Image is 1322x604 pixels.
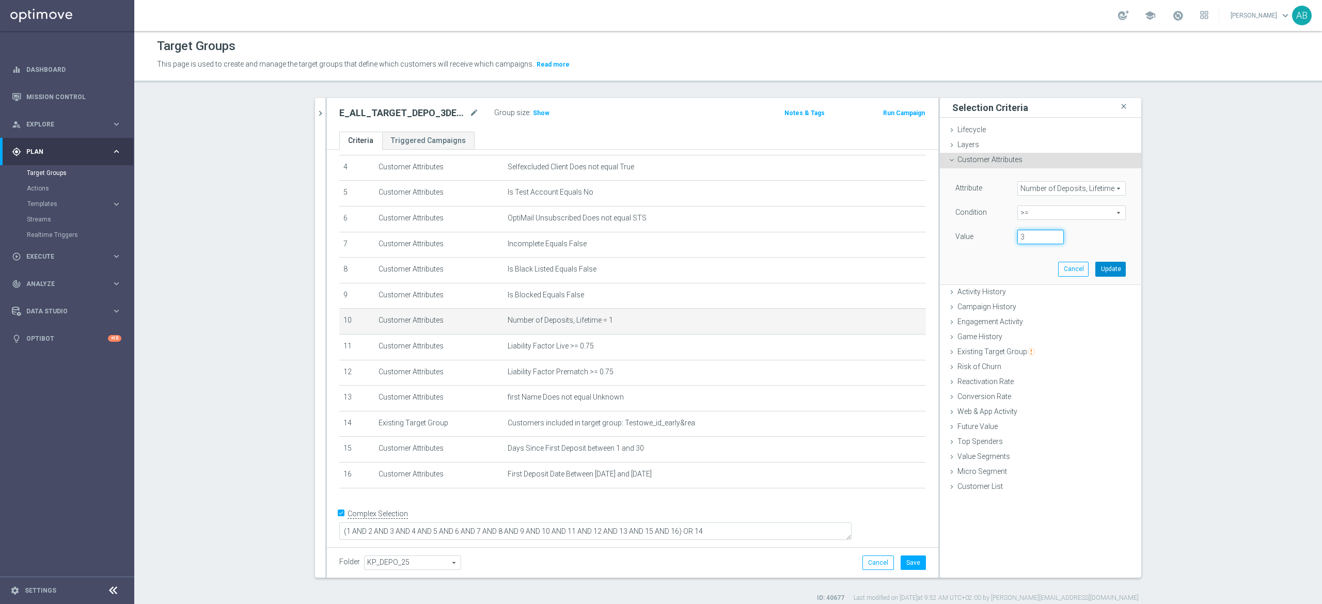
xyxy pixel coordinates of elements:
a: Streams [27,215,107,224]
td: Customer Attributes [374,232,503,258]
td: Customer Attributes [374,181,503,206]
div: Templates keyboard_arrow_right [27,200,122,208]
span: This page is used to create and manage the target groups that define which customers will receive... [157,60,534,68]
i: settings [10,586,20,595]
td: 10 [339,309,374,335]
i: keyboard_arrow_right [112,119,121,129]
span: Templates [27,201,101,207]
div: Analyze [12,279,112,289]
i: gps_fixed [12,147,21,156]
a: Triggered Campaigns [382,132,475,150]
button: play_circle_outline Execute keyboard_arrow_right [11,252,122,261]
button: Read more [536,59,571,70]
span: Liability Factor Prematch >= 0.75 [508,368,613,376]
span: Plan [26,149,112,155]
label: ID: 40677 [817,594,844,602]
td: Existing Target Group [374,411,503,437]
button: lightbulb Optibot +10 [11,335,122,343]
a: Actions [27,184,107,193]
i: keyboard_arrow_right [112,147,121,156]
span: Execute [26,253,112,260]
span: Top Spenders [957,437,1003,446]
div: AB [1292,6,1312,25]
span: Explore [26,121,112,128]
button: track_changes Analyze keyboard_arrow_right [11,280,122,288]
i: keyboard_arrow_right [112,306,121,316]
td: Customer Attributes [374,155,503,181]
td: Customer Attributes [374,360,503,386]
span: Customer List [957,482,1003,490]
td: 9 [339,283,374,309]
button: equalizer Dashboard [11,66,122,74]
span: Micro Segment [957,467,1007,475]
span: Engagement Activity [957,317,1023,326]
span: Value Segments [957,452,1010,460]
div: Optibot [12,325,121,352]
button: gps_fixed Plan keyboard_arrow_right [11,148,122,156]
span: Conversion Rate [957,392,1011,401]
span: Activity History [957,288,1006,296]
span: Customer Attributes [957,155,1022,164]
label: Group size [494,108,529,117]
span: Reactivation Rate [957,377,1014,386]
td: 16 [339,462,374,488]
span: Customers included in target group: Testowe_id_early&rea [508,419,695,427]
td: 5 [339,181,374,206]
td: Customer Attributes [374,206,503,232]
i: keyboard_arrow_right [112,251,121,261]
i: person_search [12,120,21,129]
td: Customer Attributes [374,258,503,283]
div: +10 [108,335,121,342]
div: Actions [27,181,133,196]
span: Risk of Churn [957,362,1001,371]
label: Folder [339,558,360,566]
a: Realtime Triggers [27,231,107,239]
label: : [529,108,531,117]
td: Customer Attributes [374,309,503,335]
div: Templates [27,196,133,212]
span: Is Blocked Equals False [508,291,584,299]
button: person_search Explore keyboard_arrow_right [11,120,122,129]
div: Data Studio [12,307,112,316]
td: Customer Attributes [374,283,503,309]
span: Data Studio [26,308,112,314]
a: Target Groups [27,169,107,177]
label: Complex Selection [348,509,408,519]
span: school [1144,10,1156,21]
a: Optibot [26,325,108,352]
i: equalizer [12,65,21,74]
span: Days Since First Deposit between 1 and 30 [508,444,644,453]
td: 14 [339,411,374,437]
td: 15 [339,437,374,463]
button: chevron_right [315,98,325,129]
td: 11 [339,334,374,360]
td: Customer Attributes [374,462,503,488]
div: Mission Control [12,83,121,110]
h1: Target Groups [157,39,235,54]
lable: Condition [955,208,987,216]
div: Templates [27,201,112,207]
span: Selfexcluded Client Does not equal True [508,163,634,171]
a: Settings [25,587,56,594]
span: Campaign History [957,303,1016,311]
a: Criteria [339,132,382,150]
a: Mission Control [26,83,121,110]
a: Dashboard [26,56,121,83]
button: Save [901,555,926,570]
span: keyboard_arrow_down [1280,10,1291,21]
button: Mission Control [11,93,122,101]
td: 13 [339,386,374,411]
span: Existing Target Group [957,347,1035,356]
td: 7 [339,232,374,258]
span: Future Value [957,422,998,431]
i: play_circle_outline [12,252,21,261]
span: first Name Does not equal Unknown [508,393,624,402]
button: Notes & Tags [783,107,826,119]
label: Value [955,232,973,241]
div: Target Groups [27,165,133,181]
td: Customer Attributes [374,437,503,463]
